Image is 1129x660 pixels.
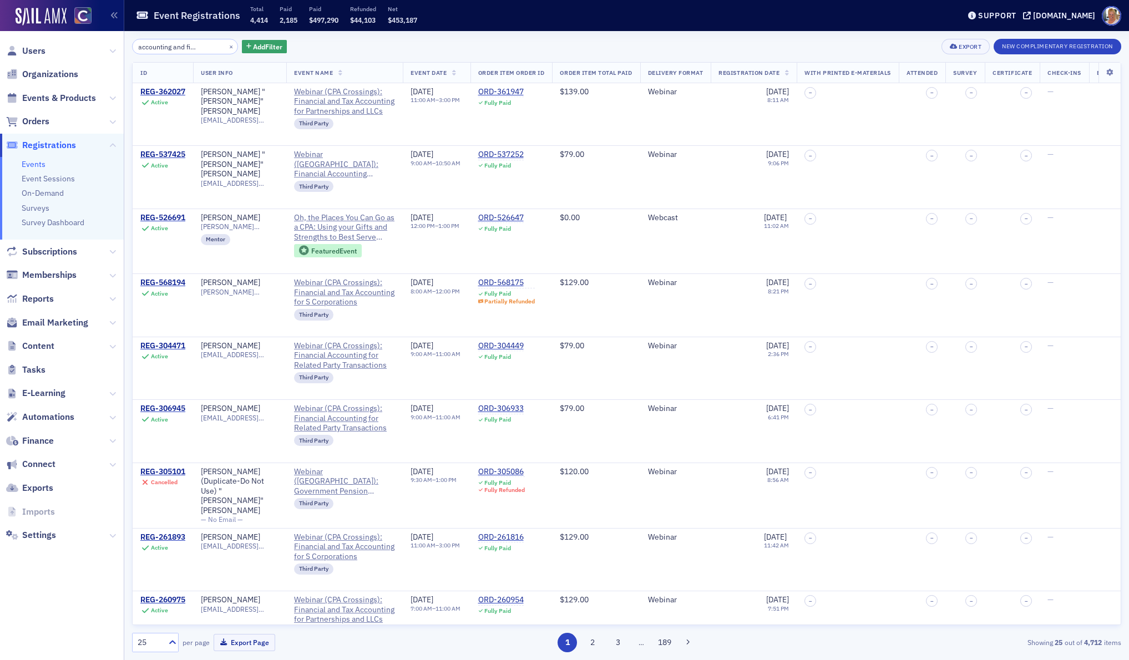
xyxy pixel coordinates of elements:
[201,278,260,288] a: [PERSON_NAME]
[930,281,934,287] span: –
[766,403,789,413] span: [DATE]
[411,277,433,287] span: [DATE]
[478,150,524,160] a: ORD-537252
[154,9,240,22] h1: Event Registrations
[22,340,54,352] span: Content
[484,162,511,169] div: Fully Paid
[994,39,1121,54] button: New Complimentary Registration
[648,150,703,160] div: Webinar
[1025,469,1028,476] span: –
[608,633,627,652] button: 3
[764,541,789,549] time: 11:42 AM
[309,5,338,13] p: Paid
[809,89,812,96] span: –
[294,150,395,179] span: Webinar (CA): Financial Accounting Standards: GAAP, Codification, Professional Judgment
[478,467,525,477] a: ORD-305086
[1047,466,1054,476] span: —
[907,69,938,77] span: Attended
[1047,212,1054,222] span: —
[201,288,279,296] span: [PERSON_NAME][EMAIL_ADDRESS][PERSON_NAME][DOMAIN_NAME]
[411,222,459,230] div: –
[809,281,812,287] span: –
[22,387,65,399] span: E-Learning
[6,387,65,399] a: E-Learning
[214,634,275,651] button: Export Page
[970,89,973,96] span: –
[311,248,357,254] div: Featured Event
[250,16,268,24] span: 4,414
[804,69,891,77] span: With Printed E-Materials
[201,116,279,124] span: [EMAIL_ADDRESS][DOMAIN_NAME]
[294,404,395,433] span: Webinar (CPA Crossings): Financial Accounting for Related Party Transactions
[294,118,333,129] div: Third Party
[294,150,395,179] a: Webinar ([GEOGRAPHIC_DATA]): Financial Accounting Standards: GAAP, Codification, Professional Jud...
[484,225,511,232] div: Fully Paid
[411,288,460,295] div: –
[22,159,45,169] a: Events
[1047,341,1054,351] span: —
[22,217,84,227] a: Survey Dashboard
[970,469,973,476] span: –
[930,469,934,476] span: –
[294,278,395,307] a: Webinar (CPA Crossings): Financial and Tax Accounting for S Corporations
[411,466,433,476] span: [DATE]
[718,69,779,77] span: Registration Date
[970,407,973,413] span: –
[648,532,703,542] div: Webinar
[411,542,460,549] div: –
[22,529,56,541] span: Settings
[560,403,584,413] span: $79.00
[6,92,96,104] a: Events & Products
[768,350,789,358] time: 2:36 PM
[411,414,460,421] div: –
[478,595,524,605] div: ORD-260954
[1047,277,1054,287] span: —
[766,87,789,97] span: [DATE]
[6,45,45,57] a: Users
[1025,89,1028,96] span: –
[560,466,589,476] span: $120.00
[151,416,168,423] div: Active
[201,341,260,351] div: [PERSON_NAME]
[411,341,433,351] span: [DATE]
[294,372,333,383] div: Third Party
[201,542,279,550] span: [EMAIL_ADDRESS][DOMAIN_NAME]
[766,466,789,476] span: [DATE]
[16,8,67,26] a: SailAMX
[1025,215,1028,222] span: –
[294,563,333,575] div: Third Party
[6,139,76,151] a: Registrations
[411,212,433,222] span: [DATE]
[294,595,395,625] span: Webinar (CPA Crossings): Financial and Tax Accounting for Partnerships and LLCs
[648,341,703,351] div: Webinar
[764,532,787,542] span: [DATE]
[478,404,524,414] div: ORD-306933
[560,341,584,351] span: $79.00
[151,479,178,486] div: Cancelled
[411,287,432,295] time: 8:00 AM
[484,486,525,494] div: Fully Refunded
[1033,11,1095,21] div: [DOMAIN_NAME]
[201,532,260,542] a: [PERSON_NAME]
[478,87,524,97] a: ORD-361947
[411,532,433,542] span: [DATE]
[809,535,812,541] span: –
[484,298,535,305] div: Partially Refunded
[478,213,524,223] a: ORD-526647
[67,7,92,26] a: View Homepage
[140,341,185,351] a: REG-304471
[309,16,338,24] span: $497,290
[140,278,185,288] a: REG-568194
[768,413,789,421] time: 6:41 PM
[1025,535,1028,541] span: –
[411,69,447,77] span: Event Date
[766,277,789,287] span: [DATE]
[764,222,789,230] time: 11:02 AM
[280,5,297,13] p: Paid
[201,234,230,245] div: Mentor
[411,159,432,167] time: 9:00 AM
[294,181,333,192] div: Third Party
[201,467,279,516] a: [PERSON_NAME] (Duplicate-Do Not Use) "[PERSON_NAME]" [PERSON_NAME]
